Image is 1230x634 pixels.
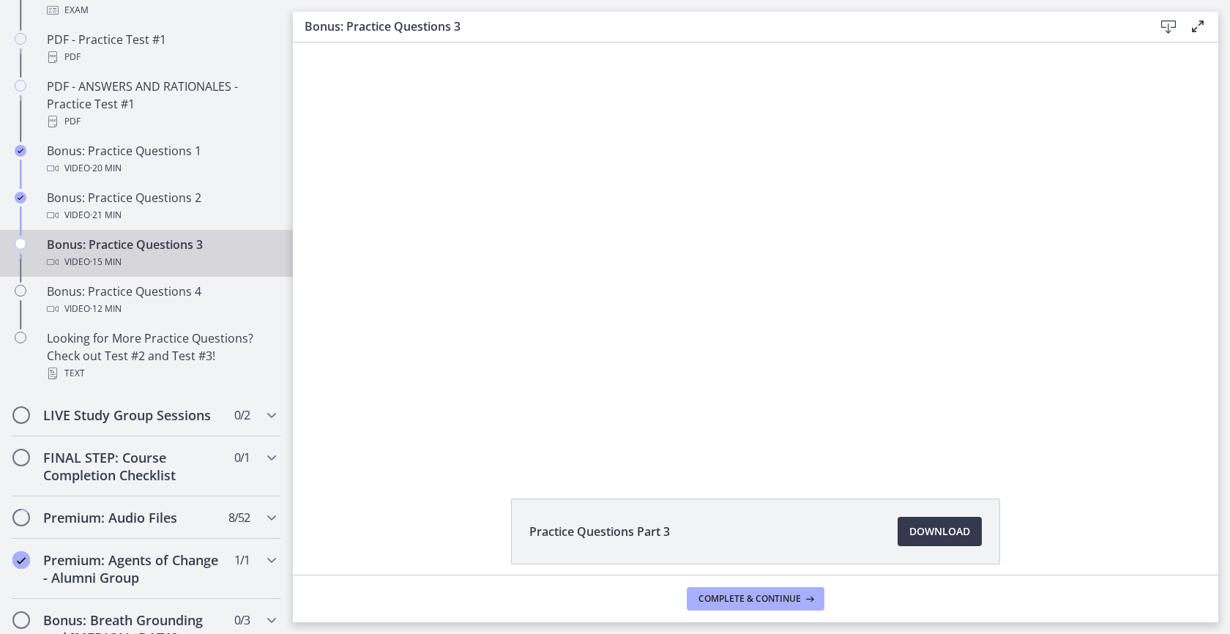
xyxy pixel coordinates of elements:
[47,1,275,19] div: Exam
[15,192,26,204] i: Completed
[234,611,250,629] span: 0 / 3
[293,42,1218,465] iframe: Video Lesson
[47,206,275,224] div: Video
[234,406,250,424] span: 0 / 2
[90,253,122,271] span: · 15 min
[909,523,970,540] span: Download
[43,406,222,424] h2: LIVE Study Group Sessions
[47,365,275,382] div: Text
[47,142,275,177] div: Bonus: Practice Questions 1
[47,283,275,318] div: Bonus: Practice Questions 4
[47,113,275,130] div: PDF
[228,509,250,526] span: 8 / 52
[47,236,275,271] div: Bonus: Practice Questions 3
[47,300,275,318] div: Video
[47,160,275,177] div: Video
[90,300,122,318] span: · 12 min
[47,253,275,271] div: Video
[234,449,250,466] span: 0 / 1
[47,31,275,66] div: PDF - Practice Test #1
[43,509,222,526] h2: Premium: Audio Files
[47,48,275,66] div: PDF
[90,206,122,224] span: · 21 min
[305,18,1130,35] h3: Bonus: Practice Questions 3
[12,551,30,569] i: Completed
[43,449,222,484] h2: FINAL STEP: Course Completion Checklist
[43,551,222,586] h2: Premium: Agents of Change - Alumni Group
[47,78,275,130] div: PDF - ANSWERS AND RATIONALES - Practice Test #1
[234,551,250,569] span: 1 / 1
[898,517,982,546] a: Download
[687,587,824,611] button: Complete & continue
[698,593,801,605] span: Complete & continue
[529,523,670,540] span: Practice Questions Part 3
[47,329,275,382] div: Looking for More Practice Questions? Check out Test #2 and Test #3!
[47,189,275,224] div: Bonus: Practice Questions 2
[15,145,26,157] i: Completed
[90,160,122,177] span: · 20 min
